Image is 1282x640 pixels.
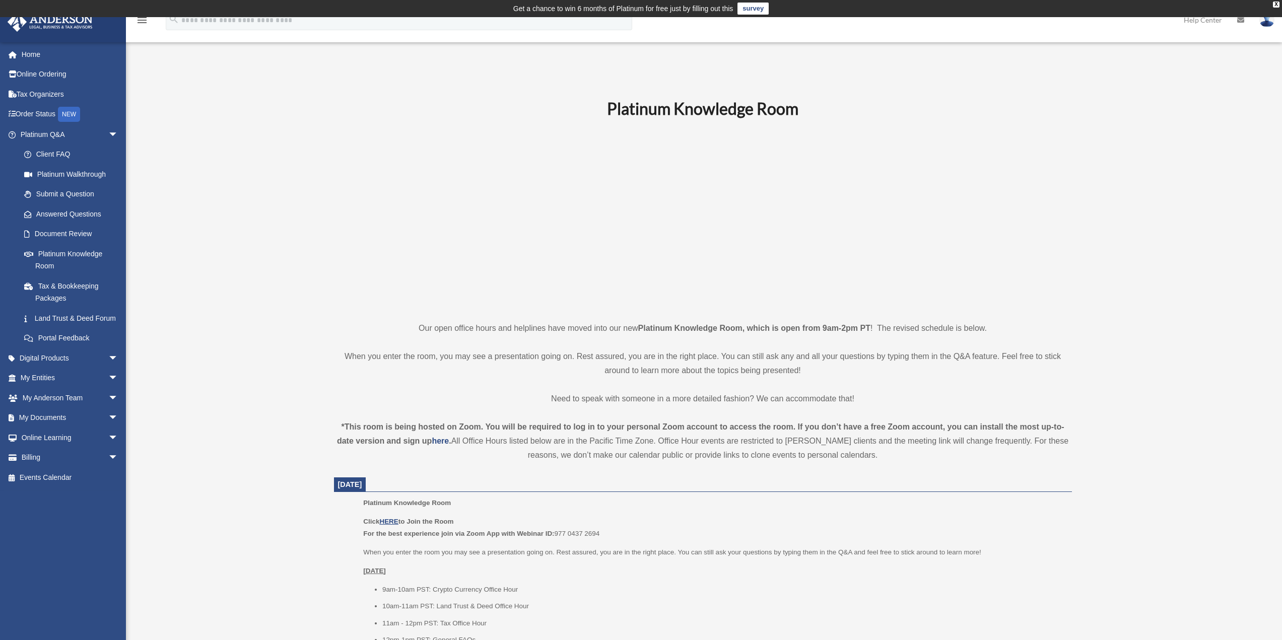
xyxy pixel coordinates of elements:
a: HERE [379,518,398,525]
li: 10am-11am PST: Land Trust & Deed Office Hour [382,600,1065,612]
span: arrow_drop_down [108,388,128,408]
a: Billingarrow_drop_down [7,448,133,468]
span: arrow_drop_down [108,448,128,468]
iframe: 231110_Toby_KnowledgeRoom [552,132,854,303]
span: [DATE] [338,480,362,488]
i: menu [136,14,148,26]
a: Platinum Walkthrough [14,164,133,184]
a: Order StatusNEW [7,104,133,125]
p: Our open office hours and helplines have moved into our new ! The revised schedule is below. [334,321,1072,335]
div: Get a chance to win 6 months of Platinum for free just by filling out this [513,3,733,15]
p: When you enter the room, you may see a presentation going on. Rest assured, you are in the right ... [334,349,1072,378]
a: Client FAQ [14,145,133,165]
li: 11am - 12pm PST: Tax Office Hour [382,617,1065,629]
li: 9am-10am PST: Crypto Currency Office Hour [382,584,1065,596]
img: Anderson Advisors Platinum Portal [5,12,96,32]
b: Platinum Knowledge Room [607,99,798,118]
a: Digital Productsarrow_drop_down [7,348,133,368]
div: All Office Hours listed below are in the Pacific Time Zone. Office Hour events are restricted to ... [334,420,1072,462]
span: arrow_drop_down [108,124,128,145]
u: [DATE] [363,567,386,575]
a: Submit a Question [14,184,133,204]
a: Document Review [14,224,133,244]
div: close [1273,2,1279,8]
a: Online Learningarrow_drop_down [7,428,133,448]
a: Tax Organizers [7,84,133,104]
span: arrow_drop_down [108,408,128,429]
a: Platinum Knowledge Room [14,244,128,276]
div: NEW [58,107,80,122]
a: Platinum Q&Aarrow_drop_down [7,124,133,145]
span: arrow_drop_down [108,368,128,389]
a: My Documentsarrow_drop_down [7,408,133,428]
b: For the best experience join via Zoom App with Webinar ID: [363,530,554,537]
span: arrow_drop_down [108,428,128,448]
p: When you enter the room you may see a presentation going on. Rest assured, you are in the right p... [363,546,1064,558]
a: here [432,437,449,445]
a: Home [7,44,133,64]
a: survey [737,3,769,15]
a: Events Calendar [7,467,133,487]
a: Tax & Bookkeeping Packages [14,276,133,308]
i: search [168,14,179,25]
a: My Entitiesarrow_drop_down [7,368,133,388]
a: Online Ordering [7,64,133,85]
a: menu [136,18,148,26]
a: Land Trust & Deed Forum [14,308,133,328]
p: Need to speak with someone in a more detailed fashion? We can accommodate that! [334,392,1072,406]
span: Platinum Knowledge Room [363,499,451,507]
a: Answered Questions [14,204,133,224]
strong: *This room is being hosted on Zoom. You will be required to log in to your personal Zoom account ... [337,422,1064,445]
strong: Platinum Knowledge Room, which is open from 9am-2pm PT [638,324,870,332]
a: My Anderson Teamarrow_drop_down [7,388,133,408]
span: arrow_drop_down [108,348,128,369]
img: User Pic [1259,13,1274,27]
p: 977 0437 2694 [363,516,1064,539]
b: Click to Join the Room [363,518,453,525]
a: Portal Feedback [14,328,133,348]
strong: . [449,437,451,445]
